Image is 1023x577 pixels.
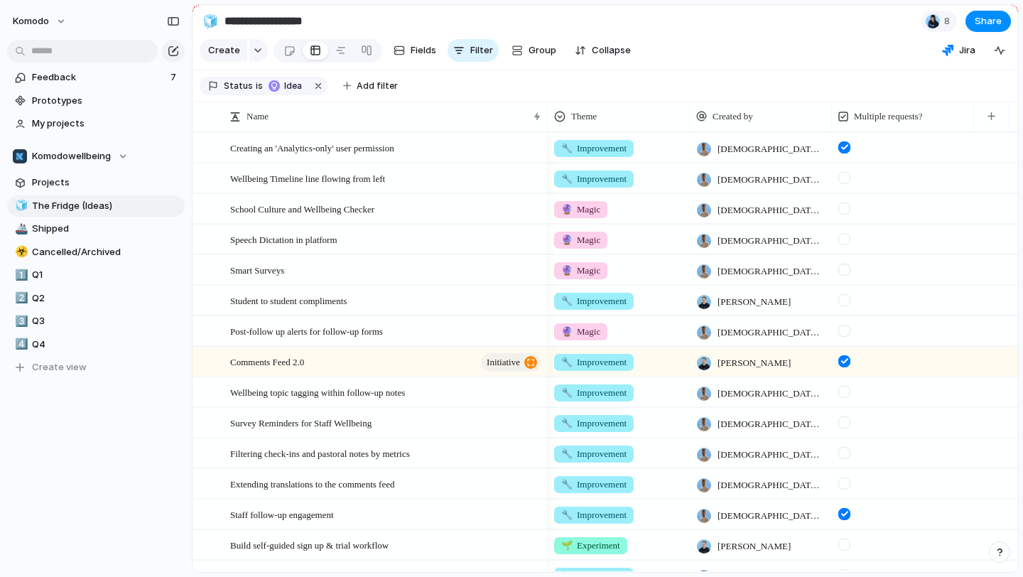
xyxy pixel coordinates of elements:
[561,479,573,490] span: 🔧
[718,387,826,401] span: [DEMOGRAPHIC_DATA][PERSON_NAME]
[718,448,826,462] span: [DEMOGRAPHIC_DATA][PERSON_NAME]
[561,265,573,276] span: 🔮
[230,353,304,370] span: Comments Feed 2.0
[561,416,627,431] span: Improvement
[32,94,180,108] span: Prototypes
[230,323,383,339] span: Post-follow up alerts for follow-up forms
[592,43,631,58] span: Collapse
[7,113,185,134] a: My projects
[561,234,573,245] span: 🔮
[13,245,27,259] button: ☣️
[561,264,600,278] span: Magic
[529,43,556,58] span: Group
[561,447,627,461] span: Improvement
[561,539,620,553] span: Experiment
[15,198,25,214] div: 🧊
[718,264,826,279] span: [DEMOGRAPHIC_DATA][PERSON_NAME]
[561,448,573,459] span: 🔧
[718,234,826,248] span: [DEMOGRAPHIC_DATA][PERSON_NAME]
[7,172,185,193] a: Projects
[32,176,180,190] span: Projects
[936,40,981,61] button: Jira
[32,70,166,85] span: Feedback
[200,39,247,62] button: Create
[561,386,627,400] span: Improvement
[7,90,185,112] a: Prototypes
[561,357,573,367] span: 🔧
[718,203,826,217] span: [DEMOGRAPHIC_DATA][PERSON_NAME]
[561,387,573,398] span: 🔧
[230,200,374,217] span: School Culture and Wellbeing Checker
[230,261,284,278] span: Smart Surveys
[13,268,27,282] button: 1️⃣
[561,204,573,215] span: 🔮
[569,39,637,62] button: Collapse
[561,294,627,308] span: Improvement
[357,80,398,92] span: Add filter
[561,296,573,306] span: 🔧
[15,221,25,237] div: 🚢
[13,314,27,328] button: 3️⃣
[32,291,180,306] span: Q2
[15,290,25,306] div: 2️⃣
[718,356,791,370] span: [PERSON_NAME]
[335,76,406,96] button: Add filter
[718,142,826,156] span: [DEMOGRAPHIC_DATA][PERSON_NAME]
[32,199,180,213] span: The Fridge (Ideas)
[230,414,372,431] span: Survey Reminders for Staff Wellbeing
[230,506,334,522] span: Staff follow-up engagement
[504,39,563,62] button: Group
[230,231,337,247] span: Speech Dictation in platform
[975,14,1002,28] span: Share
[6,10,74,33] button: Komodo
[448,39,499,62] button: Filter
[561,326,573,337] span: 🔮
[32,268,180,282] span: Q1
[561,141,627,156] span: Improvement
[7,334,185,355] a: 4️⃣Q4
[411,43,436,58] span: Fields
[15,267,25,284] div: 1️⃣
[208,43,240,58] span: Create
[470,43,493,58] span: Filter
[561,203,600,217] span: Magic
[32,245,180,259] span: Cancelled/Archived
[7,218,185,239] a: 🚢Shipped
[32,222,180,236] span: Shipped
[170,70,179,85] span: 7
[32,360,87,374] span: Create view
[959,43,975,58] span: Jira
[561,508,627,522] span: Improvement
[13,338,27,352] button: 4️⃣
[230,536,389,553] span: Build self-guided sign up & trial workflow
[230,139,394,156] span: Creating an 'Analytics-only' user permission
[15,244,25,260] div: ☣️
[718,295,791,309] span: [PERSON_NAME]
[561,172,627,186] span: Improvement
[718,417,826,431] span: [DEMOGRAPHIC_DATA][PERSON_NAME]
[561,233,600,247] span: Magic
[7,311,185,332] a: 3️⃣Q3
[718,509,826,523] span: [DEMOGRAPHIC_DATA][PERSON_NAME]
[284,80,305,92] span: Idea
[561,540,573,551] span: 🌱
[7,264,185,286] a: 1️⃣Q1
[224,80,253,92] span: Status
[230,475,394,492] span: Extending translations to the comments feed
[253,78,266,94] button: is
[965,11,1011,32] button: Share
[7,242,185,263] div: ☣️Cancelled/Archived
[7,357,185,378] button: Create view
[202,11,218,31] div: 🧊
[7,146,185,167] button: Komodowellbeing
[713,109,753,124] span: Created by
[256,80,263,92] span: is
[718,478,826,492] span: [DEMOGRAPHIC_DATA][PERSON_NAME]
[7,195,185,217] div: 🧊The Fridge (Ideas)
[718,173,826,187] span: [DEMOGRAPHIC_DATA][PERSON_NAME]
[561,325,600,339] span: Magic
